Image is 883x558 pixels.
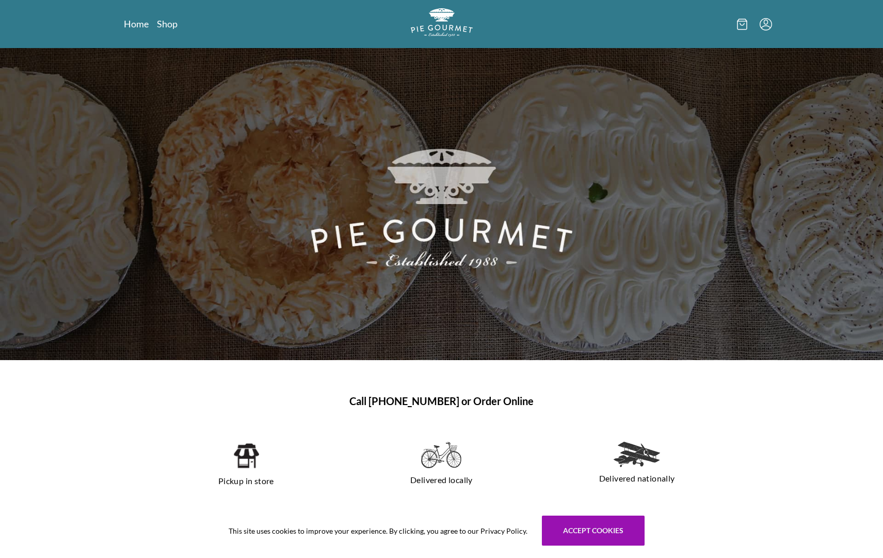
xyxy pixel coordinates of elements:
[542,516,645,546] button: Accept cookies
[411,8,473,37] img: logo
[421,442,461,469] img: delivered locally
[614,442,660,467] img: delivered nationally
[233,442,259,470] img: pickup in store
[136,393,747,409] h1: Call [PHONE_NUMBER] or Order Online
[760,18,772,30] button: Menu
[229,525,527,536] span: This site uses cookies to improve your experience. By clicking, you agree to our Privacy Policy.
[552,470,723,487] p: Delivered nationally
[157,18,178,30] a: Shop
[161,473,332,489] p: Pickup in store
[411,8,473,40] a: Logo
[124,18,149,30] a: Home
[356,472,527,488] p: Delivered locally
